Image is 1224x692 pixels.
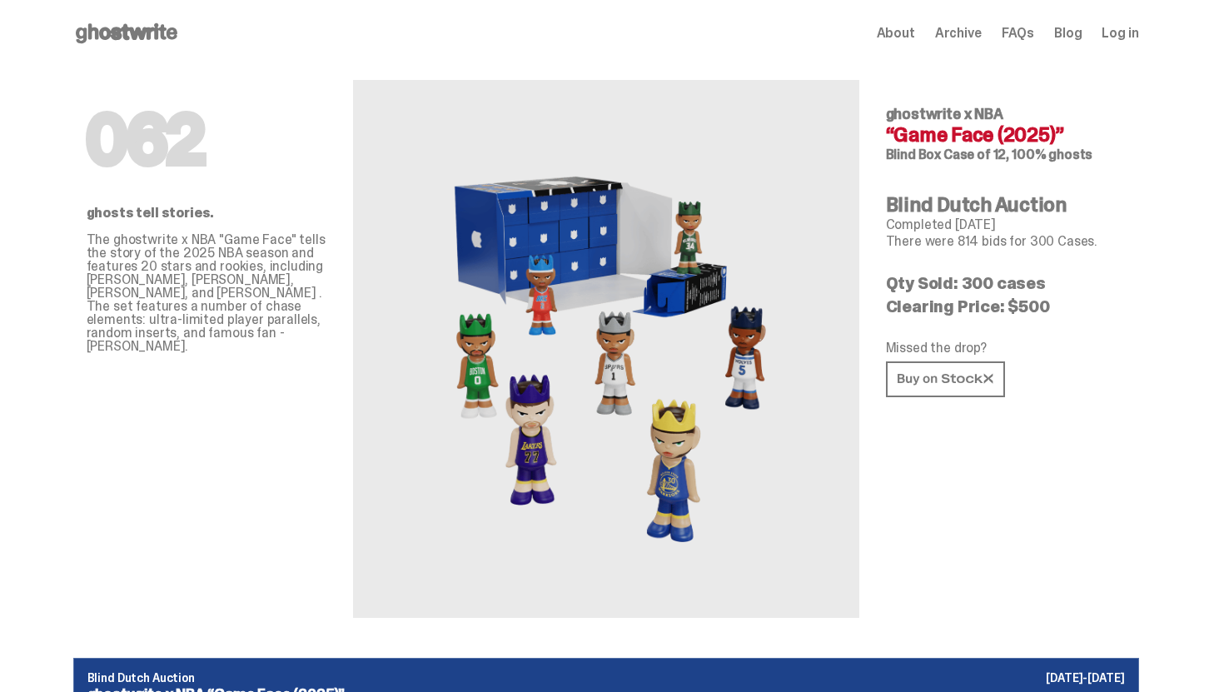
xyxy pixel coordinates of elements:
[886,218,1126,231] p: Completed [DATE]
[886,125,1126,145] h4: “Game Face (2025)”
[935,27,982,40] a: Archive
[886,341,1126,355] p: Missed the drop?
[1054,27,1082,40] a: Blog
[1002,27,1034,40] a: FAQs
[1102,27,1138,40] a: Log in
[886,146,942,163] span: Blind Box
[1046,672,1124,684] p: [DATE]-[DATE]
[886,298,1126,315] p: Clearing Price: $500
[87,207,326,220] p: ghosts tell stories.
[886,235,1126,248] p: There were 814 bids for 300 Cases.
[87,233,326,353] p: The ghostwrite x NBA "Game Face" tells the story of the 2025 NBA season and features 20 stars and...
[87,107,326,173] h1: 062
[877,27,915,40] a: About
[886,104,1003,124] span: ghostwrite x NBA
[886,195,1126,215] h4: Blind Dutch Auction
[423,120,789,578] img: NBA&ldquo;Game Face (2025)&rdquo;
[87,672,1125,684] p: Blind Dutch Auction
[886,275,1126,291] p: Qty Sold: 300 cases
[943,146,1092,163] span: Case of 12, 100% ghosts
